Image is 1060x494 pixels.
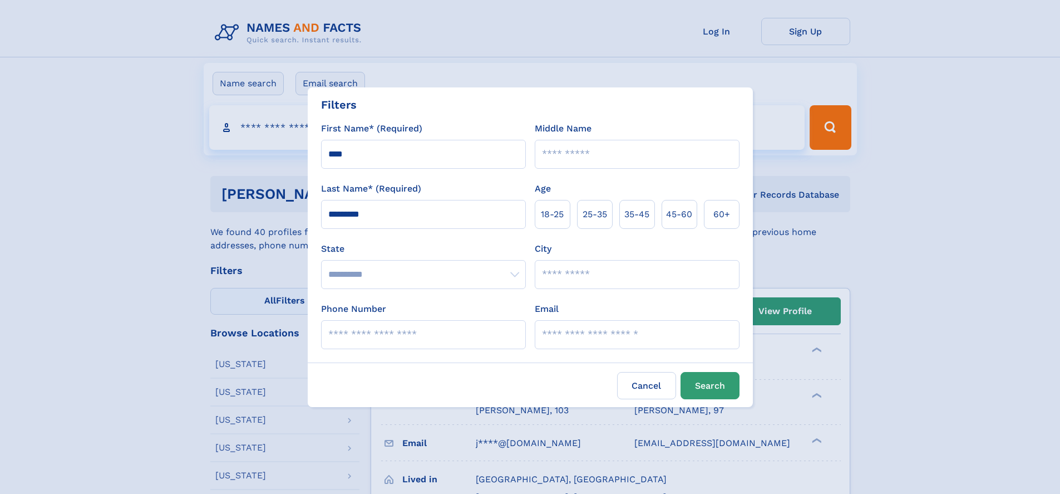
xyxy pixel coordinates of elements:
[535,182,551,195] label: Age
[583,208,607,221] span: 25‑35
[666,208,692,221] span: 45‑60
[321,96,357,113] div: Filters
[535,242,551,256] label: City
[321,122,422,135] label: First Name* (Required)
[321,182,421,195] label: Last Name* (Required)
[541,208,564,221] span: 18‑25
[617,372,676,399] label: Cancel
[321,302,386,316] label: Phone Number
[681,372,739,399] button: Search
[535,302,559,316] label: Email
[624,208,649,221] span: 35‑45
[535,122,591,135] label: Middle Name
[713,208,730,221] span: 60+
[321,242,526,256] label: State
